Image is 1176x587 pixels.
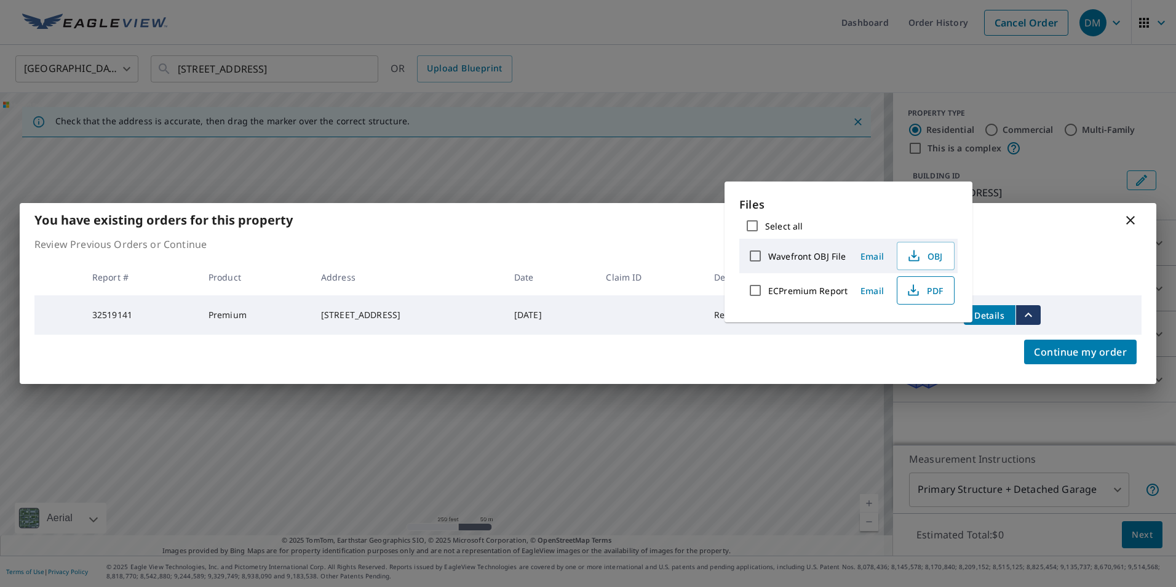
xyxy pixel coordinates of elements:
[768,250,846,262] label: Wavefront OBJ File
[82,295,199,335] td: 32519141
[504,295,597,335] td: [DATE]
[199,259,311,295] th: Product
[34,237,1142,252] p: Review Previous Orders or Continue
[971,309,1008,321] span: Details
[704,259,809,295] th: Delivery
[504,259,597,295] th: Date
[964,305,1015,325] button: detailsBtn-32519141
[34,212,293,228] b: You have existing orders for this property
[897,242,955,270] button: OBJ
[1024,340,1137,364] button: Continue my order
[82,259,199,295] th: Report #
[1015,305,1041,325] button: filesDropdownBtn-32519141
[852,247,892,266] button: Email
[739,196,958,213] p: Files
[905,249,944,263] span: OBJ
[857,285,887,297] span: Email
[768,285,848,297] label: ECPremium Report
[897,276,955,305] button: PDF
[905,283,944,298] span: PDF
[765,220,803,232] label: Select all
[1034,343,1127,361] span: Continue my order
[311,259,504,295] th: Address
[199,295,311,335] td: Premium
[852,281,892,300] button: Email
[857,250,887,262] span: Email
[596,259,704,295] th: Claim ID
[704,295,809,335] td: Regular
[321,309,495,321] div: [STREET_ADDRESS]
